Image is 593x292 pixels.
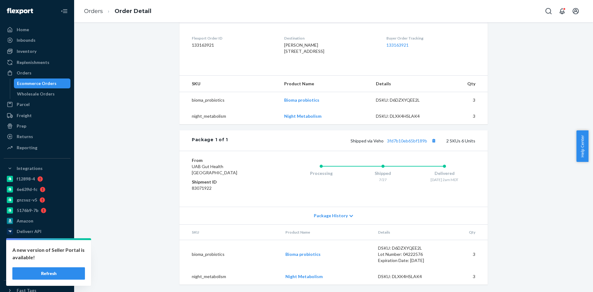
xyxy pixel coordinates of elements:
button: Integrations [4,163,70,173]
th: Product Name [280,225,373,240]
div: Prep [17,123,26,129]
div: Reporting [17,145,37,151]
td: bioma_probiotics [179,92,279,108]
ol: breadcrumbs [79,2,156,20]
div: Processing [290,170,352,176]
div: Lot Number: 04222576 [378,251,436,257]
td: 3 [441,240,488,269]
button: Open Search Box [542,5,555,17]
dd: 133163921 [192,42,274,48]
div: Inventory [17,48,36,54]
a: Reporting [4,143,70,153]
a: Prep [4,121,70,131]
a: Night Metabolism [284,113,322,119]
a: colon-broom [4,258,70,268]
a: Orders [84,8,103,15]
button: Open account menu [570,5,582,17]
a: Deliverr API [4,226,70,236]
div: 5176b9-7b [17,207,38,214]
th: Qty [439,76,488,92]
a: 133163921 [386,42,409,48]
div: Parcel [17,101,30,108]
dt: Flexport Order ID [192,36,274,41]
div: Delivered [414,170,475,176]
dd: 83071922 [192,185,266,191]
div: Replenishments [17,59,49,66]
div: Wholesale Orders [17,91,55,97]
a: 5176b9-7b [4,205,70,215]
th: Details [371,76,439,92]
a: Replenishments [4,57,70,67]
button: Refresh [12,267,85,280]
a: pulsetto [4,237,70,247]
a: Bioma probiotics [285,252,321,257]
img: Flexport logo [7,8,33,14]
td: 3 [439,92,488,108]
div: 6e639d-fc [17,186,37,193]
div: Ecommerce Orders [17,80,57,87]
th: Details [373,225,441,240]
a: Orders [4,68,70,78]
div: Deliverr API [17,228,41,235]
a: Ecommerce Orders [14,78,71,88]
a: f12898-4 [4,174,70,184]
a: Home [4,25,70,35]
a: Parcel [4,99,70,109]
td: night_metabolism [179,108,279,124]
a: Amazon [4,216,70,226]
a: gnzsuz-v5 [4,195,70,205]
dt: From [192,157,266,163]
button: Copy tracking number [430,137,438,145]
a: Order Detail [115,8,151,15]
a: a76299-82 [4,248,70,257]
td: night_metabolism [179,269,280,285]
span: Shipped via Veho [351,138,438,143]
p: A new version of Seller Portal is available! [12,246,85,261]
a: 6e639d-fc [4,184,70,194]
a: Returns [4,132,70,142]
th: Qty [441,225,488,240]
div: DSKU: DLXK4HSLAK4 [376,113,434,119]
div: DSKU: D6DZXYQEE2L [378,245,436,251]
div: 7/27 [352,177,414,182]
div: Package 1 of 1 [192,137,228,145]
div: Returns [17,133,33,140]
div: [DATE] 2am MDT [414,177,475,182]
dt: Destination [284,36,376,41]
a: Add Integration [4,270,70,278]
div: Inbounds [17,37,36,43]
dt: Buyer Order Tracking [386,36,475,41]
div: f12898-4 [17,176,35,182]
div: Amazon [17,218,33,224]
a: Wholesale Orders [14,89,71,99]
th: Product Name [279,76,371,92]
span: UAB Gut Health [GEOGRAPHIC_DATA] [192,164,237,175]
div: gnzsuz-v5 [17,197,37,203]
div: Home [17,27,29,33]
div: DSKU: DLXK4HSLAK4 [378,273,436,280]
td: 3 [439,108,488,124]
div: Integrations [17,165,43,171]
dt: Shipment ID [192,179,266,185]
div: Freight [17,112,32,119]
td: 3 [441,269,488,285]
div: 2 SKUs 6 Units [228,137,475,145]
a: Freight [4,111,70,121]
button: Help Center [576,130,588,162]
th: SKU [179,76,279,92]
div: DSKU: D6DZXYQEE2L [376,97,434,103]
a: Inventory [4,46,70,56]
a: Bioma probiotics [284,97,319,103]
div: Expiration Date: [DATE] [378,257,436,264]
a: Inbounds [4,35,70,45]
div: Shipped [352,170,414,176]
span: [PERSON_NAME] [STREET_ADDRESS] [284,42,324,54]
th: SKU [179,225,280,240]
span: Package History [314,213,348,219]
td: bioma_probiotics [179,240,280,269]
a: 3fd7b10eb65bf189b [387,138,427,143]
div: Orders [17,70,32,76]
a: Night Metabolism [285,274,323,279]
button: Close Navigation [58,5,70,17]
